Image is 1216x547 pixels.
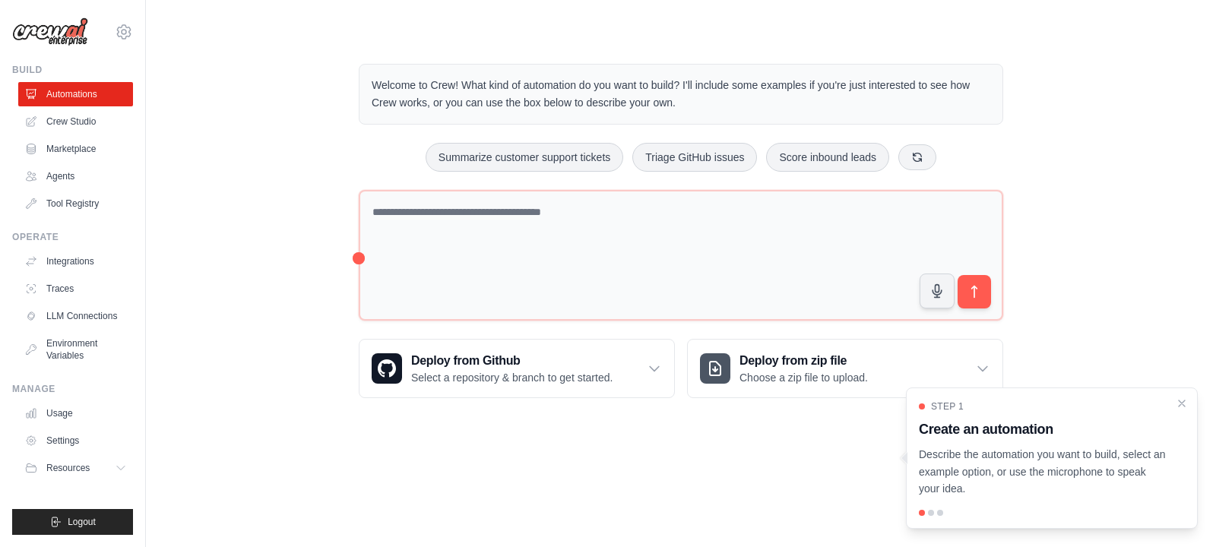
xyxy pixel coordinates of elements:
button: Logout [12,509,133,535]
p: Welcome to Crew! What kind of automation do you want to build? I'll include some examples if you'... [372,77,990,112]
a: LLM Connections [18,304,133,328]
a: Tool Registry [18,191,133,216]
button: Score inbound leads [766,143,889,172]
span: Logout [68,516,96,528]
a: Integrations [18,249,133,273]
button: Triage GitHub issues [632,143,757,172]
button: Resources [18,456,133,480]
p: Choose a zip file to upload. [739,370,868,385]
a: Traces [18,277,133,301]
span: Resources [46,462,90,474]
button: Close walkthrough [1176,397,1188,409]
div: Operate [12,231,133,243]
p: Describe the automation you want to build, select an example option, or use the microphone to spe... [919,446,1167,498]
a: Settings [18,428,133,453]
span: Step 1 [931,400,964,413]
a: Environment Variables [18,331,133,368]
h3: Deploy from zip file [739,352,868,370]
a: Usage [18,401,133,425]
h3: Deploy from Github [411,352,613,370]
a: Agents [18,164,133,188]
button: Summarize customer support tickets [426,143,623,172]
p: Select a repository & branch to get started. [411,370,613,385]
img: Logo [12,17,88,46]
a: Marketplace [18,137,133,161]
a: Crew Studio [18,109,133,134]
div: Build [12,64,133,76]
h3: Create an automation [919,419,1167,440]
a: Automations [18,82,133,106]
div: Manage [12,383,133,395]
